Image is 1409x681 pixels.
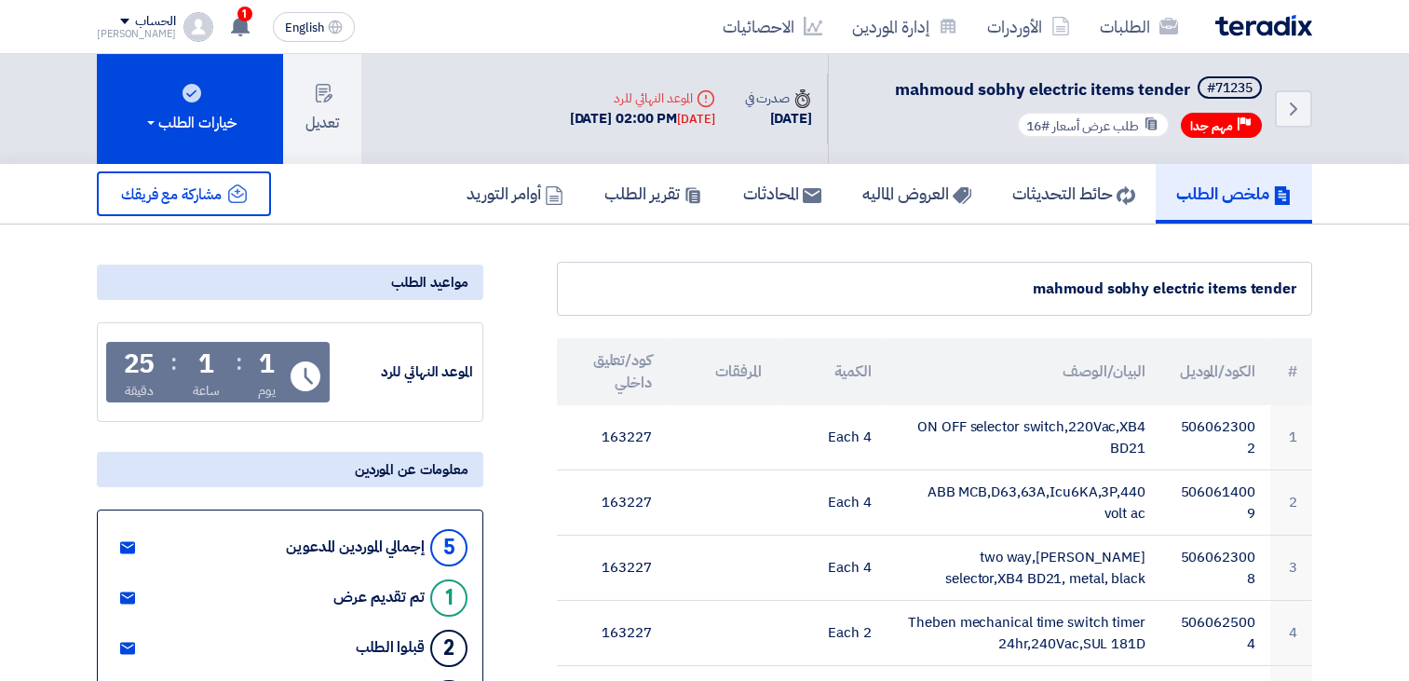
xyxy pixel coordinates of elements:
[777,601,887,666] td: 2 Each
[236,346,242,379] div: :
[573,278,1296,300] div: mahmoud sobhy electric items tender
[333,361,473,383] div: الموعد النهائي للرد
[1190,117,1233,135] span: مهم جدا
[743,183,821,204] h5: المحادثات
[1026,116,1050,136] span: #16
[170,346,177,379] div: :
[886,601,1159,666] td: Theben mechanical time switch timer 24hr,240Vac,SUL 181D
[1270,405,1312,470] td: 1
[777,405,887,470] td: 4 Each
[557,338,667,405] th: كود/تعليق داخلي
[777,536,887,601] td: 4 Each
[886,470,1159,536] td: ABB MCB,D63,63A,Icu6KA,3P,440 volt ac
[584,164,723,224] a: تقرير الطلب
[570,108,715,129] div: [DATE] 02:00 PM
[886,338,1159,405] th: البيان/الوصف
[97,265,483,300] div: مواعيد الطلب
[745,89,812,108] div: صدرت في
[237,7,252,21] span: 1
[992,164,1156,224] a: حائط التحديثات
[1207,82,1253,95] div: #71235
[1052,116,1139,136] span: طلب عرض أسعار
[283,54,361,164] button: تعديل
[1160,601,1270,666] td: 5060625004
[193,381,220,401] div: ساعة
[273,12,355,42] button: English
[1156,164,1312,224] a: ملخص الطلب
[895,76,1190,102] span: mahmoud sobhy electric items tender
[286,538,425,556] div: إجمالي الموردين المدعوين
[1160,536,1270,601] td: 5060623008
[97,54,283,164] button: خيارات الطلب
[467,183,563,204] h5: أوامر التوريد
[333,589,425,606] div: تم تقديم عرض
[723,164,842,224] a: المحادثات
[446,164,584,224] a: أوامر التوريد
[777,470,887,536] td: 4 Each
[125,381,154,401] div: دقيقة
[1270,470,1312,536] td: 2
[1270,536,1312,601] td: 3
[895,76,1266,102] h5: mahmoud sobhy electric items tender
[430,529,467,566] div: 5
[570,89,715,108] div: الموعد النهائي للرد
[1215,15,1312,36] img: Teradix logo
[198,351,214,377] div: 1
[259,351,275,377] div: 1
[258,381,276,401] div: يوم
[1270,601,1312,666] td: 4
[886,405,1159,470] td: ON OFF selector switch,220Vac,XB4 BD21
[557,470,667,536] td: 163227
[124,351,156,377] div: 25
[677,110,714,129] div: [DATE]
[557,405,667,470] td: 163227
[1270,338,1312,405] th: #
[777,338,887,405] th: الكمية
[557,601,667,666] td: 163227
[1160,470,1270,536] td: 5060614009
[430,579,467,617] div: 1
[837,5,972,48] a: إدارة الموردين
[886,536,1159,601] td: [PERSON_NAME],two way selector,XB4 BD21, metal, black
[972,5,1085,48] a: الأوردرات
[135,14,175,30] div: الحساب
[1176,183,1292,204] h5: ملخص الطلب
[667,338,777,405] th: المرفقات
[1085,5,1193,48] a: الطلبات
[604,183,702,204] h5: تقرير الطلب
[862,183,971,204] h5: العروض الماليه
[143,112,237,134] div: خيارات الطلب
[97,29,176,39] div: [PERSON_NAME]
[745,108,812,129] div: [DATE]
[708,5,837,48] a: الاحصائيات
[356,639,425,657] div: قبلوا الطلب
[842,164,992,224] a: العروض الماليه
[183,12,213,42] img: profile_test.png
[430,630,467,667] div: 2
[285,21,324,34] span: English
[1160,405,1270,470] td: 5060623002
[557,536,667,601] td: 163227
[121,184,222,206] span: مشاركة مع فريقك
[1160,338,1270,405] th: الكود/الموديل
[1012,183,1135,204] h5: حائط التحديثات
[97,452,483,487] div: معلومات عن الموردين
